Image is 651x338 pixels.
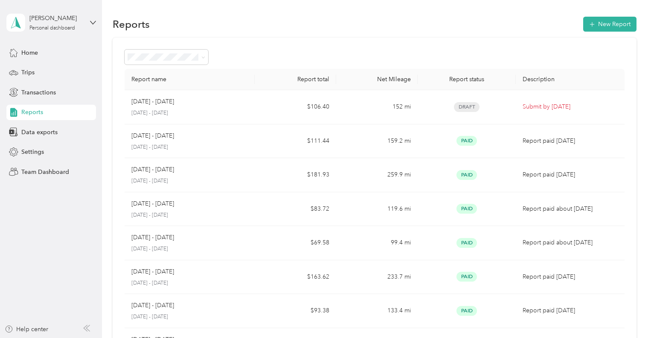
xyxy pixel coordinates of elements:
[523,238,618,247] p: Report paid about [DATE]
[523,272,618,282] p: Report paid [DATE]
[456,204,477,214] span: Paid
[131,144,248,151] p: [DATE] - [DATE]
[131,245,248,253] p: [DATE] - [DATE]
[255,124,336,159] td: $111.44
[456,272,477,282] span: Paid
[131,109,248,117] p: [DATE] - [DATE]
[21,168,69,176] span: Team Dashboard
[523,170,618,179] p: Report paid [DATE]
[21,147,44,156] span: Settings
[255,294,336,328] td: $93.38
[456,170,477,180] span: Paid
[21,108,43,117] span: Reports
[125,69,255,90] th: Report name
[29,26,75,31] div: Personal dashboard
[424,76,509,83] div: Report status
[21,88,56,97] span: Transactions
[456,136,477,146] span: Paid
[336,158,418,192] td: 259.9 mi
[336,226,418,260] td: 99.4 mi
[456,306,477,316] span: Paid
[336,124,418,159] td: 159.2 mi
[131,233,174,242] p: [DATE] - [DATE]
[21,48,38,57] span: Home
[523,306,618,315] p: Report paid [DATE]
[255,192,336,226] td: $83.72
[131,97,174,106] p: [DATE] - [DATE]
[131,212,248,219] p: [DATE] - [DATE]
[516,69,625,90] th: Description
[336,192,418,226] td: 119.6 mi
[603,290,651,338] iframe: Everlance-gr Chat Button Frame
[523,102,618,112] p: Submit by [DATE]
[131,165,174,174] p: [DATE] - [DATE]
[21,68,35,77] span: Trips
[5,325,48,334] button: Help center
[29,14,83,23] div: [PERSON_NAME]
[336,90,418,124] td: 152 mi
[131,267,174,276] p: [DATE] - [DATE]
[131,313,248,321] p: [DATE] - [DATE]
[21,128,58,137] span: Data exports
[131,177,248,185] p: [DATE] - [DATE]
[255,260,336,294] td: $163.62
[583,17,636,32] button: New Report
[523,204,618,214] p: Report paid about [DATE]
[131,301,174,310] p: [DATE] - [DATE]
[336,294,418,328] td: 133.4 mi
[131,279,248,287] p: [DATE] - [DATE]
[523,136,618,146] p: Report paid [DATE]
[255,90,336,124] td: $106.40
[255,158,336,192] td: $181.93
[336,260,418,294] td: 233.7 mi
[456,238,477,248] span: Paid
[131,199,174,209] p: [DATE] - [DATE]
[131,131,174,141] p: [DATE] - [DATE]
[113,20,150,29] h1: Reports
[255,226,336,260] td: $69.58
[454,102,480,112] span: Draft
[255,69,336,90] th: Report total
[336,69,418,90] th: Net Mileage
